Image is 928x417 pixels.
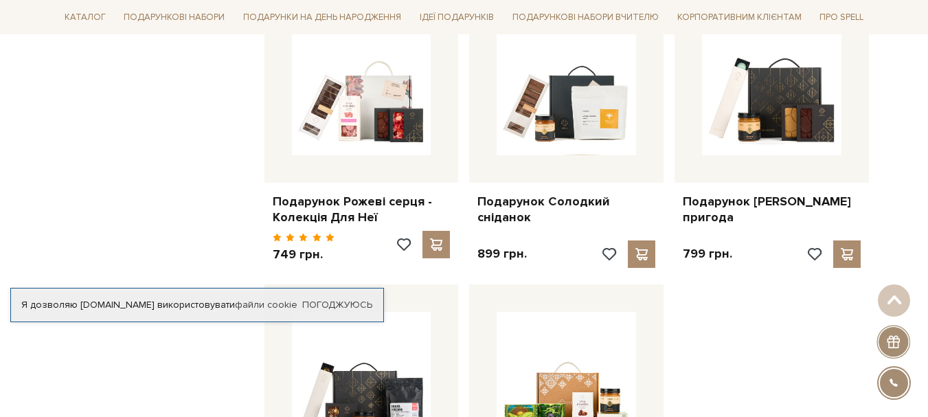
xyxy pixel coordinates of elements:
p: 749 грн. [273,247,335,262]
a: Погоджуюсь [302,299,372,311]
a: Подарунок Рожеві серця - Колекція Для Неї [273,194,451,226]
a: файли cookie [235,299,297,311]
a: Подарунки на День народження [238,7,407,28]
a: Подарункові набори Вчителю [507,5,664,29]
a: Про Spell [814,7,869,28]
p: 799 грн. [683,246,732,262]
a: Подарунок Солодкий сніданок [477,194,655,226]
a: Ідеї подарунків [414,7,499,28]
div: Я дозволяю [DOMAIN_NAME] використовувати [11,299,383,311]
a: Подарунок [PERSON_NAME] пригода [683,194,861,226]
p: 899 грн. [477,246,527,262]
a: Каталог [59,7,111,28]
a: Подарункові набори [118,7,230,28]
a: Корпоративним клієнтам [672,7,807,28]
